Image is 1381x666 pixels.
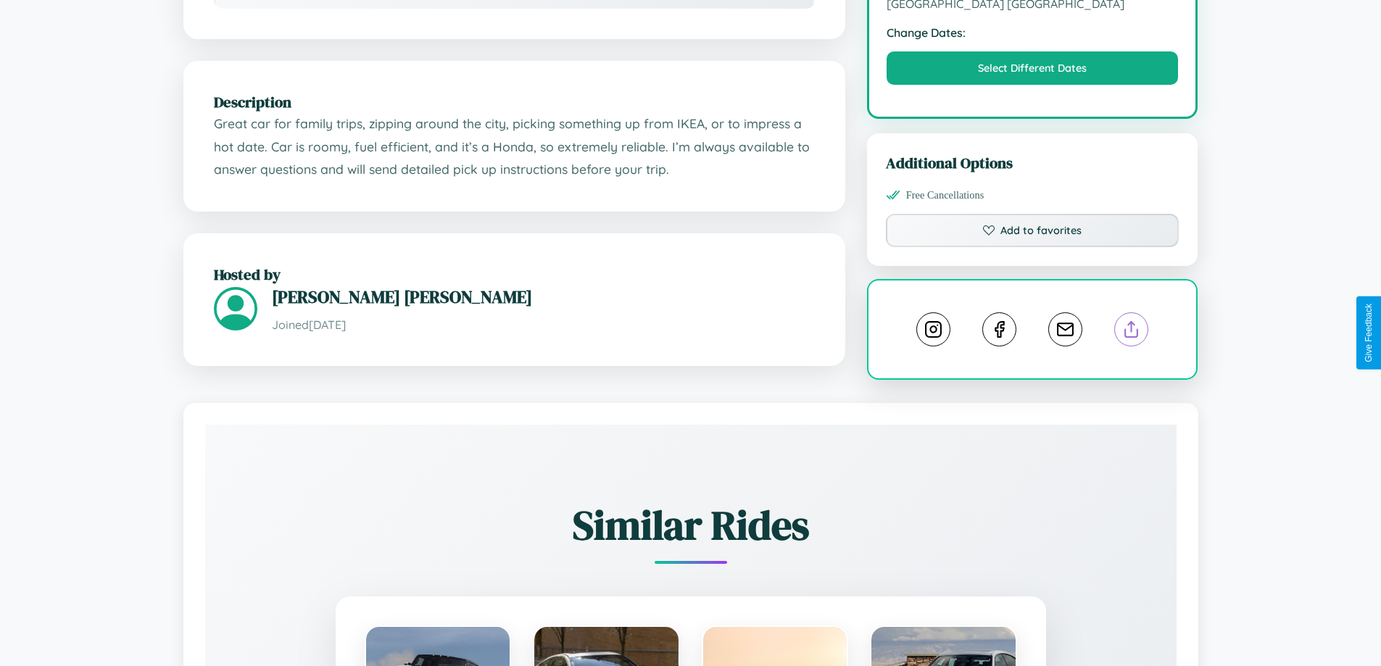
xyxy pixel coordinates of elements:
h2: Description [214,91,815,112]
h3: [PERSON_NAME] [PERSON_NAME] [272,285,815,309]
h3: Additional Options [886,152,1179,173]
button: Add to favorites [886,214,1179,247]
p: Joined [DATE] [272,315,815,336]
h2: Hosted by [214,264,815,285]
strong: Change Dates: [887,25,1179,40]
div: Give Feedback [1364,304,1374,362]
span: Free Cancellations [906,189,984,201]
h2: Similar Rides [256,497,1126,553]
p: Great car for family trips, zipping around the city, picking something up from IKEA, or to impres... [214,112,815,181]
button: Select Different Dates [887,51,1179,85]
